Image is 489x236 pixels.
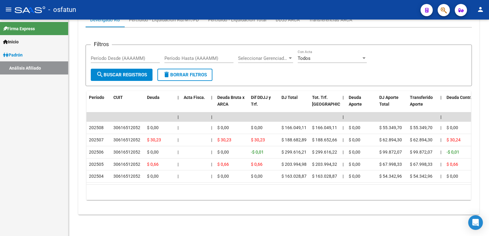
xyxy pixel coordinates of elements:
span: Tot. Trf. [GEOGRAPHIC_DATA] [312,95,354,107]
span: | [178,95,179,100]
span: $ 0,00 [147,174,159,179]
span: | [343,174,344,179]
span: CUIT [113,95,123,100]
span: $ 67.998,33 [410,162,432,167]
span: -$ 0,01 [447,150,459,154]
span: $ 0,66 [251,162,263,167]
div: 30616512052 [113,149,140,156]
span: $ 0,00 [147,125,159,130]
span: $ 0,00 [349,125,360,130]
datatable-header-cell: Deuda [145,91,175,118]
span: Inicio [3,38,19,45]
span: $ 0,66 [217,162,229,167]
span: | [343,95,344,100]
span: Buscar Registros [96,72,147,78]
button: Buscar Registros [91,69,153,81]
span: $ 67.998,33 [379,162,402,167]
span: $ 99.872,07 [410,150,432,154]
span: $ 0,00 [349,162,360,167]
span: $ 30,23 [251,137,265,142]
span: $ 55.349,70 [410,125,432,130]
span: Dif DDJJ y Trf. [251,95,271,107]
span: $ 299.616,21 [281,150,307,154]
div: 30616512052 [113,136,140,143]
div: 30616512052 [113,161,140,168]
span: $ 299.616,22 [312,150,337,154]
div: 30616512052 [113,173,140,180]
span: | [211,125,212,130]
span: | [178,162,178,167]
span: Deuda Contr. [447,95,472,100]
span: $ 0,00 [217,174,229,179]
span: $ 188.652,66 [312,137,337,142]
span: | [440,174,441,179]
datatable-header-cell: DJ Aporte Total [377,91,407,118]
datatable-header-cell: | [209,91,215,118]
span: $ 0,00 [217,125,229,130]
datatable-header-cell: DJ Total [279,91,310,118]
span: $ 0,00 [447,174,458,179]
span: | [343,137,344,142]
span: | [178,125,178,130]
span: $ 0,00 [349,137,360,142]
span: DJ Aporte Total [379,95,399,107]
div: Open Intercom Messenger [468,215,483,230]
datatable-header-cell: Acta Fisca. [181,91,209,118]
span: Seleccionar Gerenciador [238,56,288,61]
span: | [211,114,212,119]
span: $ 0,66 [147,162,159,167]
span: Deuda [147,95,160,100]
span: | [440,150,441,154]
span: $ 0,00 [447,125,458,130]
span: $ 54.342,96 [379,174,402,179]
span: | [178,137,178,142]
span: $ 62.894,30 [410,137,432,142]
span: $ 203.994,98 [281,162,307,167]
span: Padrón [3,52,23,58]
span: $ 188.682,89 [281,137,307,142]
datatable-header-cell: Tot. Trf. Bruto [310,91,340,118]
span: | [440,137,441,142]
span: -$ 0,01 [251,150,264,154]
span: $ 0,00 [217,150,229,154]
div: Percibido - Liquidación RG/MT/PD [129,16,199,23]
span: $ 166.049,11 [312,125,337,130]
datatable-header-cell: CUIT [111,91,145,118]
span: | [211,174,212,179]
datatable-header-cell: Deuda Bruta x ARCA [215,91,248,118]
span: $ 0,00 [251,125,263,130]
span: | [343,150,344,154]
div: 30616512052 [113,124,140,131]
span: - osfatun [48,3,76,16]
span: | [211,137,212,142]
span: $ 30,24 [447,137,461,142]
datatable-header-cell: Dif DDJJ y Trf. [248,91,279,118]
span: | [440,95,442,100]
mat-icon: delete [163,71,170,78]
h3: Filtros [91,40,112,49]
span: $ 30,23 [147,137,161,142]
span: | [440,162,441,167]
span: | [211,162,212,167]
span: 202508 [89,125,104,130]
span: | [440,125,441,130]
span: $ 54.342,96 [410,174,432,179]
span: $ 55.349,70 [379,125,402,130]
span: 202507 [89,137,104,142]
span: $ 0,00 [349,174,360,179]
span: Deuda Aporte [349,95,362,107]
mat-icon: menu [5,6,12,13]
div: DDJJ ARCA [276,16,300,23]
span: | [178,150,178,154]
span: | [440,114,442,119]
span: Firma Express [3,25,35,32]
span: 202505 [89,162,104,167]
datatable-header-cell: | [438,91,444,118]
span: $ 30,23 [217,137,231,142]
span: $ 163.028,87 [312,174,337,179]
span: Todos [298,56,311,61]
span: | [211,95,212,100]
datatable-header-cell: | [175,91,181,118]
span: Acta Fisca. [184,95,205,100]
span: Transferido Aporte [410,95,433,107]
